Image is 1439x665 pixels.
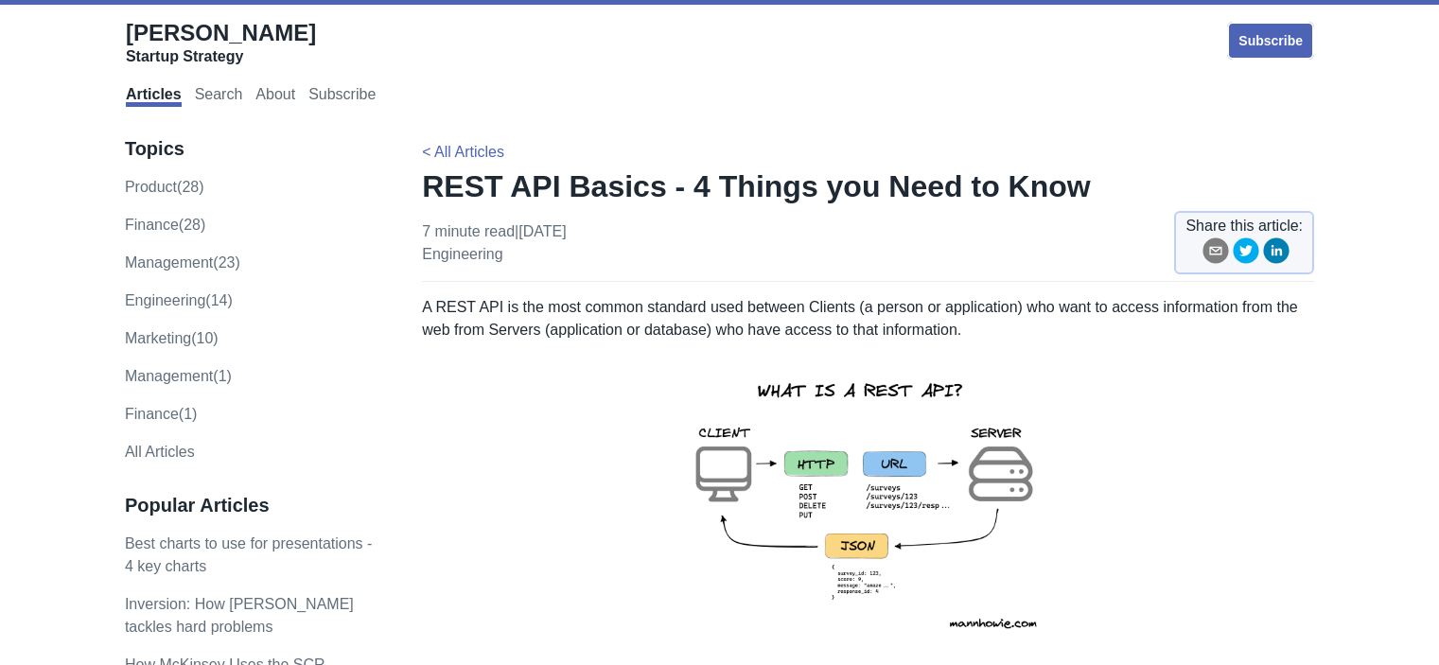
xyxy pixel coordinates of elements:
a: product(28) [125,179,204,195]
a: All Articles [125,444,195,460]
a: Best charts to use for presentations - 4 key charts [125,535,372,574]
a: Subscribe [1227,22,1314,60]
button: linkedin [1263,237,1290,271]
span: Share this article: [1185,215,1303,237]
a: management(23) [125,254,240,271]
span: [PERSON_NAME] [126,20,316,45]
a: Articles [126,86,182,107]
h3: Popular Articles [125,494,382,517]
h3: Topics [125,137,382,161]
a: engineering(14) [125,292,233,308]
a: About [255,86,295,107]
a: Subscribe [308,86,376,107]
h1: REST API Basics - 4 Things you Need to Know [422,167,1314,205]
img: rest-api [661,357,1076,650]
a: Management(1) [125,368,232,384]
a: engineering [422,246,502,262]
button: email [1202,237,1229,271]
a: [PERSON_NAME]Startup Strategy [126,19,316,66]
a: < All Articles [422,144,504,160]
p: 7 minute read | [DATE] [422,220,566,266]
a: finance(28) [125,217,205,233]
p: A REST API is the most common standard used between Clients (a person or application) who want to... [422,296,1314,341]
a: marketing(10) [125,330,219,346]
a: Inversion: How [PERSON_NAME] tackles hard problems [125,596,354,635]
a: Search [195,86,243,107]
div: Startup Strategy [126,47,316,66]
a: Finance(1) [125,406,197,422]
button: twitter [1233,237,1259,271]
